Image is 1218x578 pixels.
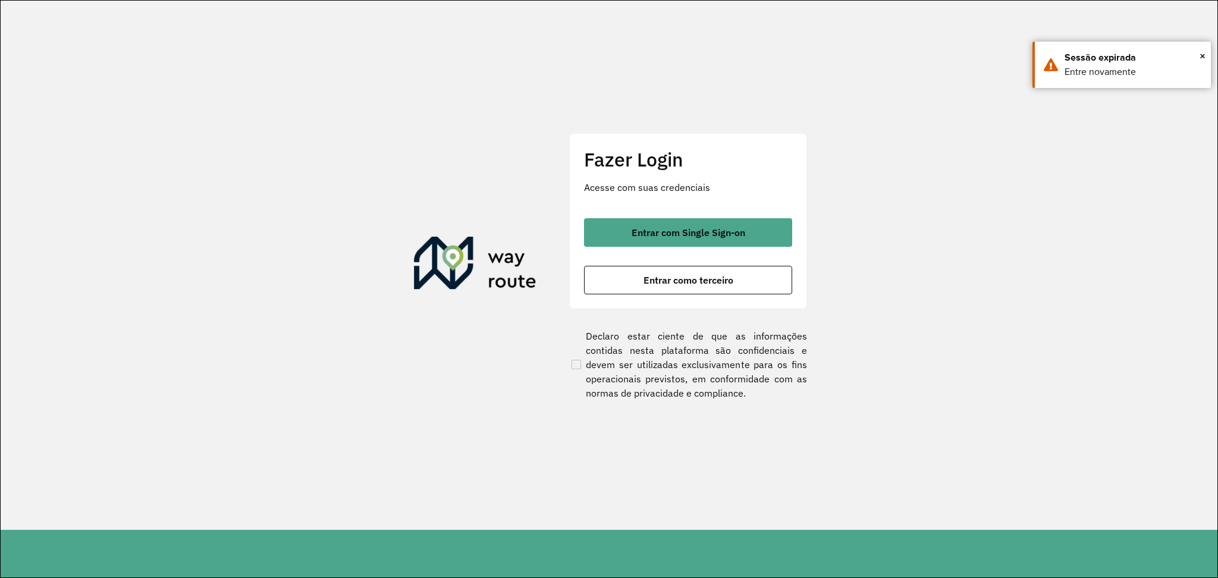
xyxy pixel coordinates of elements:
[584,266,792,294] button: button
[1065,65,1202,79] div: Entre novamente
[1065,51,1202,65] div: Sessão expirada
[632,228,745,237] span: Entrar com Single Sign-on
[643,275,733,285] span: Entrar como terceiro
[1200,47,1206,65] span: ×
[584,148,792,171] h2: Fazer Login
[1200,47,1206,65] button: Close
[414,237,536,294] img: Roteirizador AmbevTech
[569,329,807,400] label: Declaro estar ciente de que as informações contidas nesta plataforma são confidenciais e devem se...
[584,180,792,194] p: Acesse com suas credenciais
[584,218,792,247] button: button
